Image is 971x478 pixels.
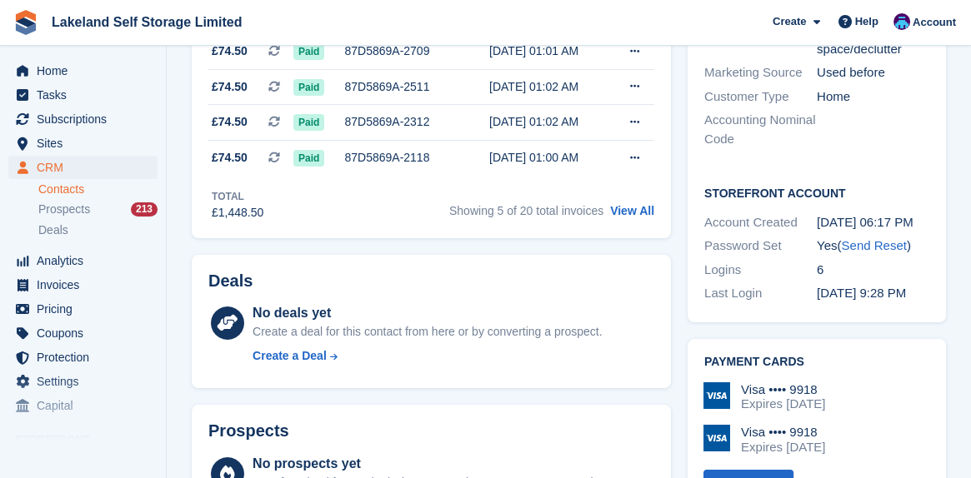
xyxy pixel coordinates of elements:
[704,184,929,201] h2: Storefront Account
[37,394,137,417] span: Capital
[8,297,158,321] a: menu
[704,356,929,369] h2: Payment cards
[212,42,248,60] span: £74.50
[38,222,158,239] a: Deals
[817,261,929,280] div: 6
[817,286,906,300] time: 2024-10-01 20:28:05 UTC
[212,113,248,131] span: £74.50
[8,394,158,417] a: menu
[37,107,137,131] span: Subscriptions
[208,271,253,291] h2: Deals
[37,370,137,393] span: Settings
[8,156,158,179] a: menu
[212,149,248,167] span: £74.50
[344,78,461,96] div: 87D5869A-2511
[131,202,158,217] div: 213
[344,149,461,167] div: 87D5869A-2118
[293,79,324,96] span: Paid
[8,370,158,393] a: menu
[489,113,608,131] div: [DATE] 01:02 AM
[253,454,609,474] div: No prospects yet
[293,43,324,60] span: Paid
[37,321,137,345] span: Coupons
[37,297,137,321] span: Pricing
[344,42,461,60] div: 87D5869A-2709
[704,111,817,148] div: Accounting Nominal Code
[253,303,602,323] div: No deals yet
[212,204,263,222] div: £1,448.50
[8,132,158,155] a: menu
[855,13,878,30] span: Help
[38,222,68,238] span: Deals
[38,202,90,217] span: Prospects
[704,261,817,280] div: Logins
[841,238,906,252] a: Send Reset
[703,425,730,451] img: Visa Logo
[489,42,608,60] div: [DATE] 01:01 AM
[344,113,461,131] div: 87D5869A-2312
[293,114,324,131] span: Paid
[8,59,158,82] a: menu
[8,346,158,369] a: menu
[817,213,929,232] div: [DATE] 06:17 PM
[704,213,817,232] div: Account Created
[45,8,249,36] a: Lakeland Self Storage Limited
[8,273,158,296] a: menu
[741,382,825,397] div: Visa •••• 9918
[837,238,910,252] span: ( )
[817,237,929,256] div: Yes
[704,87,817,107] div: Customer Type
[8,249,158,272] a: menu
[449,204,603,217] span: Showing 5 of 20 total invoices
[37,83,137,107] span: Tasks
[37,273,137,296] span: Invoices
[741,425,825,440] div: Visa •••• 9918
[704,237,817,256] div: Password Set
[741,440,825,455] div: Expires [DATE]
[773,13,806,30] span: Create
[704,63,817,82] div: Marketing Source
[208,421,289,441] h2: Prospects
[703,382,730,409] img: Visa Logo
[293,150,324,167] span: Paid
[13,10,38,35] img: stora-icon-8386f47178a22dfd0bd8f6a31ec36ba5ce8667c1dd55bd0f319d3a0aa187defe.svg
[817,87,929,107] div: Home
[741,396,825,411] div: Expires [DATE]
[8,321,158,345] a: menu
[253,347,327,365] div: Create a Deal
[38,182,158,197] a: Contacts
[489,149,608,167] div: [DATE] 01:00 AM
[37,59,137,82] span: Home
[893,13,910,30] img: David Dickson
[212,189,263,204] div: Total
[37,132,137,155] span: Sites
[253,323,602,341] div: Create a deal for this contact from here or by converting a prospect.
[212,78,248,96] span: £74.50
[8,107,158,131] a: menu
[8,83,158,107] a: menu
[253,347,602,365] a: Create a Deal
[704,284,817,303] div: Last Login
[817,63,929,82] div: Used before
[15,431,166,448] span: Storefront
[37,346,137,369] span: Protection
[38,201,158,218] a: Prospects 213
[913,14,956,31] span: Account
[610,204,654,217] a: View All
[489,78,608,96] div: [DATE] 01:02 AM
[37,156,137,179] span: CRM
[37,249,137,272] span: Analytics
